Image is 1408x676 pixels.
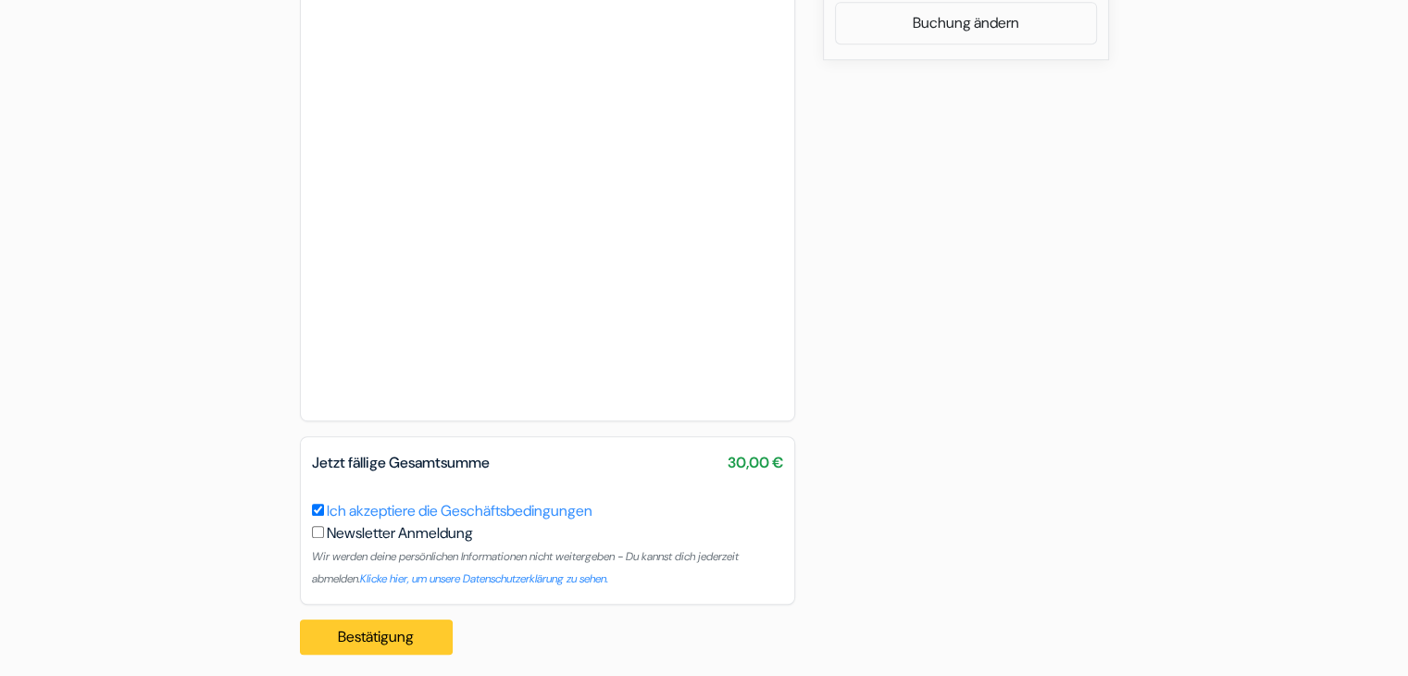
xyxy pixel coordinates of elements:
[312,549,739,586] small: Wir werden deine persönlichen Informationen nicht weitergeben - Du kannst dich jederzeit abmelden.
[728,452,783,474] span: 30,00 €
[836,6,1096,41] a: Buchung ändern
[312,453,490,472] span: Jetzt fällige Gesamtsumme
[360,571,608,586] a: Klicke hier, um unsere Datenschutzerklärung zu sehen.
[300,620,454,655] button: Bestätigung
[327,501,592,520] a: Ich akzeptiere die Geschäftsbedingungen
[327,522,473,545] label: Newsletter Anmeldung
